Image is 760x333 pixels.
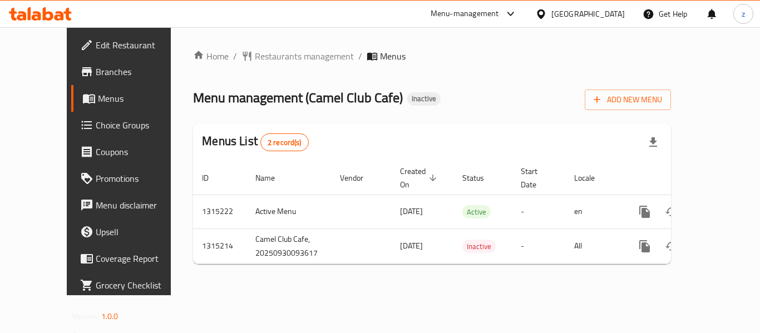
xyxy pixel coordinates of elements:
span: Inactive [462,240,496,253]
span: Status [462,171,499,185]
a: Coupons [71,138,194,165]
span: Vendor [340,171,378,185]
a: Home [193,49,229,63]
span: Created On [400,165,440,191]
td: All [565,228,623,264]
span: Coupons [96,145,185,158]
span: Inactive [407,94,441,103]
span: Start Date [521,165,552,191]
td: - [512,195,565,228]
span: Name [255,171,289,185]
span: Add New Menu [594,93,662,107]
a: Menus [71,85,194,112]
span: 2 record(s) [261,137,308,148]
span: Menus [380,49,406,63]
button: Change Status [658,198,685,225]
nav: breadcrumb [193,49,671,63]
span: Version: [72,309,100,324]
a: Promotions [71,165,194,192]
span: Menus [98,92,185,105]
span: Coverage Report [96,252,185,265]
a: Branches [71,58,194,85]
a: Upsell [71,218,194,245]
div: Menu-management [431,7,499,21]
span: z [742,8,745,20]
a: Edit Restaurant [71,32,194,58]
td: 1315214 [193,228,246,264]
span: ID [202,171,223,185]
span: Edit Restaurant [96,38,185,52]
a: Choice Groups [71,112,194,138]
button: Change Status [658,233,685,260]
span: Upsell [96,225,185,238]
div: Inactive [407,92,441,106]
a: Restaurants management [241,49,354,63]
table: enhanced table [193,161,747,264]
td: 1315222 [193,195,246,228]
td: en [565,195,623,228]
td: Active Menu [246,195,331,228]
button: more [631,198,658,225]
a: Grocery Checklist [71,272,194,299]
span: Locale [574,171,609,185]
span: Menu management ( Camel Club Cafe ) [193,85,403,110]
div: Export file [640,129,667,156]
span: Active [462,206,491,218]
button: more [631,233,658,260]
span: Choice Groups [96,118,185,132]
a: Menu disclaimer [71,192,194,218]
li: / [358,49,362,63]
h2: Menus List [202,133,308,151]
div: Active [462,205,491,218]
button: Add New Menu [585,90,671,110]
li: / [233,49,237,63]
td: Camel Club Cafe, 20250930093617 [246,228,331,264]
span: 1.0.0 [101,309,119,324]
span: [DATE] [400,204,423,218]
th: Actions [623,161,747,195]
div: [GEOGRAPHIC_DATA] [551,8,625,20]
a: Coverage Report [71,245,194,272]
span: Branches [96,65,185,78]
span: Restaurants management [255,49,354,63]
td: - [512,228,565,264]
span: Grocery Checklist [96,279,185,292]
span: [DATE] [400,238,423,253]
div: Total records count [260,133,309,151]
span: Promotions [96,172,185,185]
span: Menu disclaimer [96,198,185,212]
